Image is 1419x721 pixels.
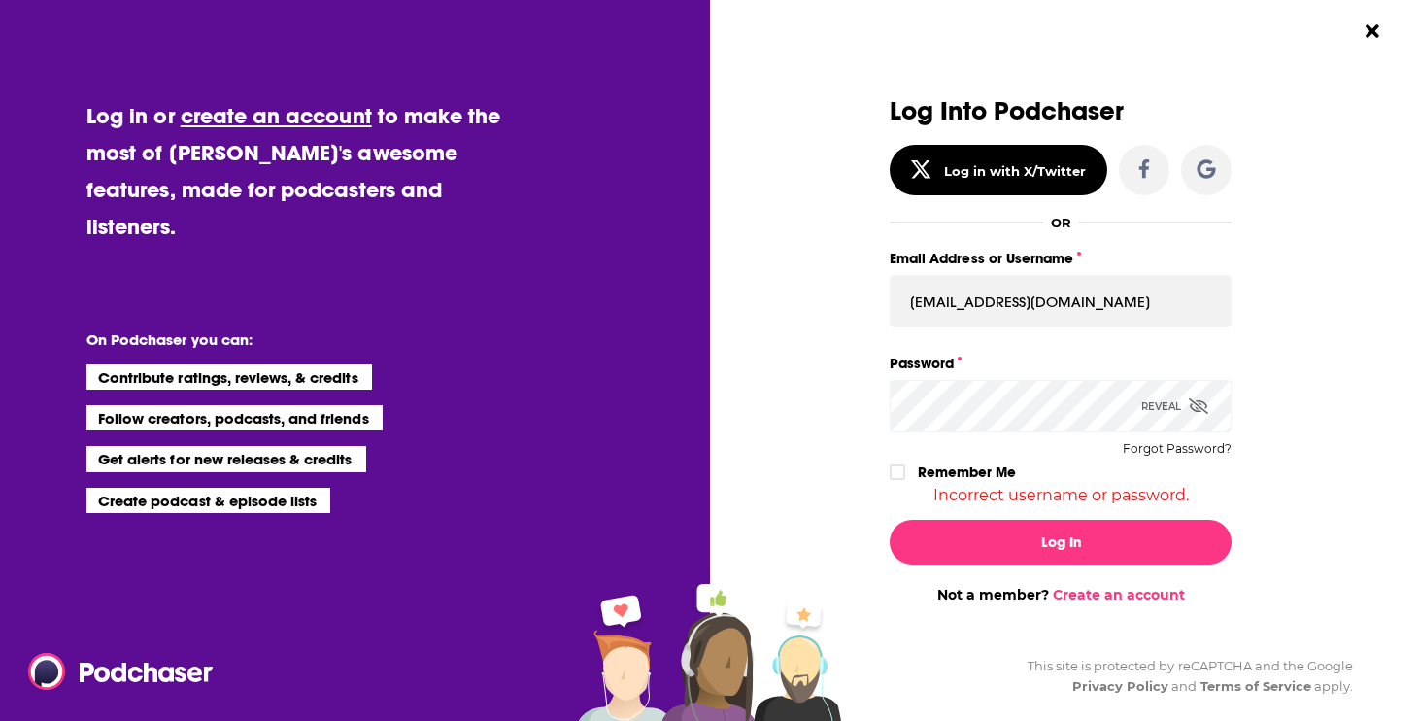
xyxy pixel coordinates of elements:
[86,488,330,513] li: Create podcast & episode lists
[1072,678,1169,694] a: Privacy Policy
[1053,586,1185,603] a: Create an account
[181,102,372,129] a: create an account
[944,163,1087,179] div: Log in with X/Twitter
[86,330,475,349] li: On Podchaser you can:
[1200,678,1312,694] a: Terms of Service
[1123,442,1232,456] button: Forgot Password?
[890,145,1107,195] button: Log in with X/Twitter
[86,364,372,390] li: Contribute ratings, reviews, & credits
[890,246,1232,271] label: Email Address or Username
[890,520,1232,565] button: Log In
[28,653,215,690] img: Podchaser - Follow, Share and Rate Podcasts
[28,653,199,690] a: Podchaser - Follow, Share and Rate Podcasts
[890,586,1232,603] div: Not a member?
[86,446,365,471] li: Get alerts for new releases & credits
[890,97,1232,125] h3: Log Into Podchaser
[918,460,1016,485] label: Remember Me
[1354,13,1391,50] button: Close Button
[1012,656,1354,697] div: This site is protected by reCAPTCHA and the Google and apply.
[890,275,1232,327] input: Email Address or Username
[1141,380,1208,432] div: Reveal
[86,405,383,430] li: Follow creators, podcasts, and friends
[890,486,1232,504] div: Incorrect username or password.
[890,351,1232,376] label: Password
[1051,215,1071,230] div: OR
